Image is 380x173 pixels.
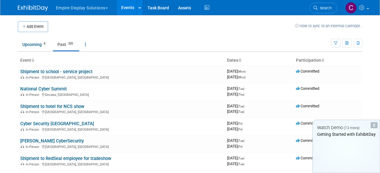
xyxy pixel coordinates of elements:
[26,162,41,166] span: In-Person
[227,109,244,114] span: [DATE]
[345,2,357,14] img: Char Schmid
[344,126,359,130] span: (13 mins)
[238,128,242,131] span: (Fri)
[238,105,244,108] span: (Tue)
[227,121,244,126] span: [DATE]
[227,138,246,143] span: [DATE]
[20,75,222,80] div: [GEOGRAPHIC_DATA], [GEOGRAPHIC_DATA]
[238,110,244,113] span: (Tue)
[20,69,93,74] a: Shipment to school - service project
[31,58,34,63] a: Sort by Event Name
[42,41,47,46] span: 6
[321,58,324,63] a: Sort by Participation Type
[21,76,24,79] img: In-Person Event
[245,86,246,91] span: -
[294,55,362,66] th: Participation
[21,145,24,148] img: In-Person Event
[296,156,319,160] span: Committed
[238,145,242,148] span: (Fri)
[245,138,246,143] span: -
[296,86,319,91] span: Committed
[296,121,319,126] span: Committed
[238,139,244,142] span: (Tue)
[26,128,41,132] span: In-Person
[227,156,246,160] span: [DATE]
[21,110,24,113] img: In-Person Event
[245,156,246,160] span: -
[18,5,48,11] img: ExhibitDay
[295,24,362,28] a: How to sync to an external calendar...
[310,3,337,13] a: Search
[18,21,48,32] button: Add Event
[245,104,246,108] span: -
[18,55,225,66] th: Event
[238,122,242,125] span: (Fri)
[227,144,242,149] span: [DATE]
[26,93,41,97] span: In-Person
[20,156,111,161] a: Shipment to RedSeal employee for tradeshow
[20,86,67,92] a: National Cyber Summit
[21,162,24,165] img: In-Person Event
[243,121,244,126] span: -
[20,121,94,126] a: Cyber Security [GEOGRAPHIC_DATA]
[26,76,41,80] span: In-Person
[227,92,244,96] span: [DATE]
[67,41,75,46] span: 205
[246,69,247,73] span: -
[225,55,294,66] th: Dates
[20,104,84,109] a: Shipment to hotel for NCS show
[238,93,244,96] span: (Thu)
[21,128,24,131] img: In-Person Event
[313,131,380,137] div: Getting Started with ExhibitDay
[227,104,246,108] span: [DATE]
[296,138,319,143] span: Committed
[26,145,41,149] span: In-Person
[227,162,244,166] span: [DATE]
[53,39,79,50] a: Past205
[227,75,245,79] span: [DATE]
[20,109,222,114] div: [GEOGRAPHIC_DATA], [GEOGRAPHIC_DATA]
[313,125,380,131] div: Watch Demo
[26,110,41,114] span: In-Person
[20,127,222,132] div: [GEOGRAPHIC_DATA], [GEOGRAPHIC_DATA]
[20,162,222,166] div: [GEOGRAPHIC_DATA], [GEOGRAPHIC_DATA]
[238,76,245,79] span: (Mon)
[238,157,244,160] span: (Tue)
[227,127,242,131] span: [DATE]
[18,39,52,50] a: Upcoming6
[20,92,222,97] div: Decatur, [GEOGRAPHIC_DATA]
[20,138,84,144] a: [PERSON_NAME] CyberSecurity
[296,69,319,73] span: Committed
[238,70,245,73] span: (Mon)
[238,87,244,90] span: (Tue)
[238,58,241,63] a: Sort by Start Date
[296,104,319,108] span: Committed
[227,86,246,91] span: [DATE]
[21,93,24,96] img: In-Person Event
[20,144,222,149] div: [GEOGRAPHIC_DATA], [GEOGRAPHIC_DATA]
[318,6,332,10] span: Search
[371,122,378,128] div: Dismiss
[238,162,244,166] span: (Tue)
[227,69,247,73] span: [DATE]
